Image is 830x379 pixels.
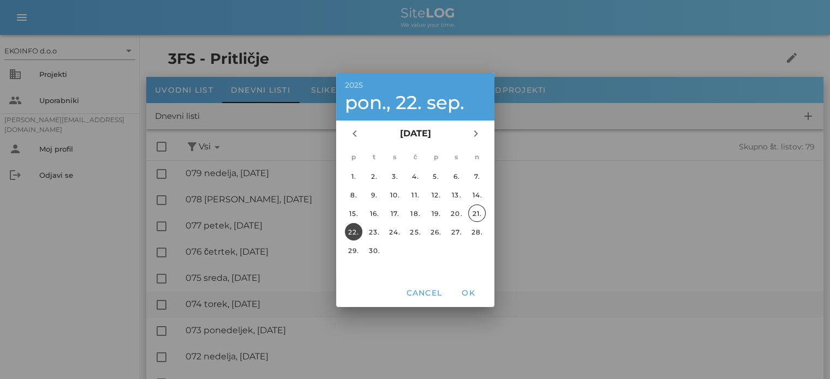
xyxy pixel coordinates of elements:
button: 21. [468,204,486,222]
div: 4. [406,172,423,180]
div: 29. [344,246,362,254]
th: č [405,148,425,166]
div: 15. [344,209,362,217]
div: 30. [365,246,383,254]
div: 26. [427,227,444,236]
button: 14. [468,186,486,203]
button: 26. [427,223,444,240]
div: 1. [344,172,362,180]
div: 24. [386,227,403,236]
button: 11. [406,186,423,203]
button: 10. [386,186,403,203]
th: p [344,148,363,166]
button: 7. [468,167,486,185]
div: 23. [365,227,383,236]
button: 5. [427,167,444,185]
i: chevron_right [469,127,482,140]
button: 23. [365,223,383,240]
button: Cancel [401,283,446,303]
div: 8. [344,190,362,198]
div: 21. [469,209,485,217]
div: 22. [344,227,362,236]
button: 13. [447,186,465,203]
div: 10. [386,190,403,198]
button: 30. [365,242,383,259]
i: chevron_left [348,127,361,140]
button: 1. [344,167,362,185]
button: 25. [406,223,423,240]
th: t [364,148,384,166]
div: 6. [447,172,465,180]
div: 2. [365,172,383,180]
button: 17. [386,204,403,222]
div: 17. [386,209,403,217]
div: pon., 22. sep. [345,93,486,112]
button: OK [451,283,486,303]
button: [DATE] [395,123,435,145]
button: 19. [427,204,444,222]
span: OK [455,288,481,298]
div: 19. [427,209,444,217]
button: 8. [344,186,362,203]
div: 13. [447,190,465,198]
button: Naslednji mesec [466,124,486,143]
button: Prejšnji mesec [345,124,365,143]
button: 24. [386,223,403,240]
button: 27. [447,223,465,240]
iframe: Chat Widget [775,327,830,379]
button: 4. [406,167,423,185]
button: 3. [386,167,403,185]
div: 5. [427,172,444,180]
div: 27. [447,227,465,236]
span: Cancel [405,288,442,298]
div: 11. [406,190,423,198]
th: n [467,148,487,166]
div: Pripomoček za klepet [775,327,830,379]
div: 18. [406,209,423,217]
button: 12. [427,186,444,203]
button: 16. [365,204,383,222]
button: 18. [406,204,423,222]
button: 6. [447,167,465,185]
button: 28. [468,223,486,240]
div: 25. [406,227,423,236]
div: 3. [386,172,403,180]
div: 12. [427,190,444,198]
div: 9. [365,190,383,198]
div: 7. [468,172,486,180]
button: 29. [344,242,362,259]
button: 22. [344,223,362,240]
button: 15. [344,204,362,222]
th: p [426,148,445,166]
div: 16. [365,209,383,217]
div: 14. [468,190,486,198]
div: 28. [468,227,486,236]
button: 20. [447,204,465,222]
div: 20. [447,209,465,217]
th: s [385,148,404,166]
th: s [446,148,466,166]
div: 2025 [345,81,486,89]
button: 9. [365,186,383,203]
button: 2. [365,167,383,185]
